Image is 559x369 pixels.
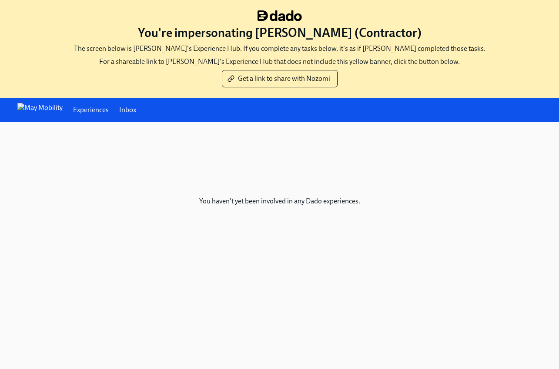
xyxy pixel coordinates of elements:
p: The screen below is [PERSON_NAME]'s Experience Hub. If you complete any tasks below, it's as if [... [74,44,485,53]
button: Get a link to share with Nozomi [222,70,338,87]
h3: You're impersonating [PERSON_NAME] (Contractor) [138,25,422,40]
span: Get a link to share with Nozomi [229,74,330,83]
div: You haven't yet been involved in any Dado experiences. [14,136,545,266]
a: Experiences [73,105,109,115]
a: Inbox [119,105,136,115]
img: dado [258,10,302,21]
p: For a shareable link to [PERSON_NAME]'s Experience Hub that does not include this yellow banner, ... [99,57,460,66]
img: May Mobility [17,103,63,117]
